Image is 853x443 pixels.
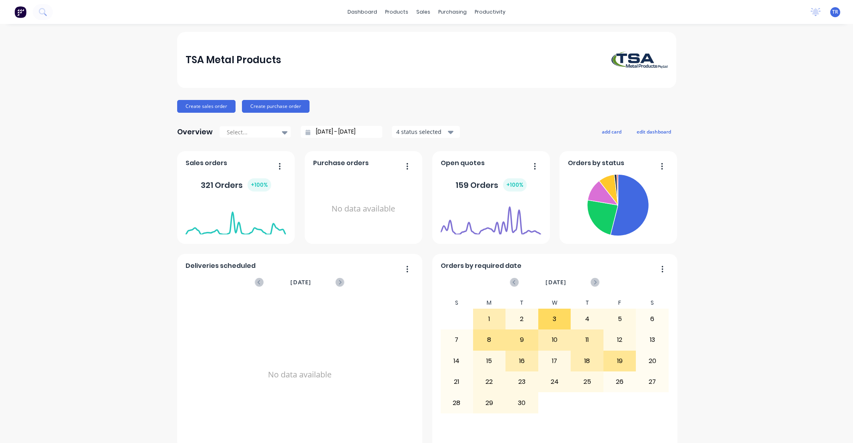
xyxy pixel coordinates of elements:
[412,6,434,18] div: sales
[636,297,669,309] div: S
[473,297,506,309] div: M
[186,261,256,271] span: Deliveries scheduled
[441,351,473,371] div: 14
[832,8,838,16] span: TR
[186,158,227,168] span: Sales orders
[434,6,471,18] div: purchasing
[506,309,538,329] div: 2
[392,126,460,138] button: 4 status selected
[441,372,473,392] div: 21
[473,372,505,392] div: 22
[571,351,603,371] div: 18
[604,372,636,392] div: 26
[177,100,236,113] button: Create sales order
[290,278,311,287] span: [DATE]
[455,178,527,192] div: 159 Orders
[571,330,603,350] div: 11
[539,372,571,392] div: 24
[473,330,505,350] div: 8
[473,309,505,329] div: 1
[568,158,624,168] span: Orders by status
[603,297,636,309] div: F
[186,52,281,68] div: TSA Metal Products
[506,372,538,392] div: 23
[473,393,505,413] div: 29
[636,330,668,350] div: 13
[604,330,636,350] div: 12
[611,52,667,68] img: TSA Metal Products
[248,178,271,192] div: + 100 %
[539,351,571,371] div: 17
[503,178,527,192] div: + 100 %
[604,309,636,329] div: 5
[506,351,538,371] div: 16
[473,351,505,371] div: 15
[539,309,571,329] div: 3
[571,297,603,309] div: T
[14,6,26,18] img: Factory
[545,278,566,287] span: [DATE]
[201,178,271,192] div: 321 Orders
[538,297,571,309] div: W
[471,6,509,18] div: productivity
[441,158,485,168] span: Open quotes
[539,330,571,350] div: 10
[636,351,668,371] div: 20
[636,309,668,329] div: 6
[313,171,414,247] div: No data available
[441,330,473,350] div: 7
[396,128,447,136] div: 4 status selected
[506,393,538,413] div: 30
[242,100,310,113] button: Create purchase order
[441,393,473,413] div: 28
[344,6,381,18] a: dashboard
[505,297,538,309] div: T
[631,126,676,137] button: edit dashboard
[506,330,538,350] div: 9
[571,309,603,329] div: 4
[177,124,213,140] div: Overview
[604,351,636,371] div: 19
[381,6,412,18] div: products
[440,297,473,309] div: S
[597,126,627,137] button: add card
[571,372,603,392] div: 25
[636,372,668,392] div: 27
[313,158,369,168] span: Purchase orders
